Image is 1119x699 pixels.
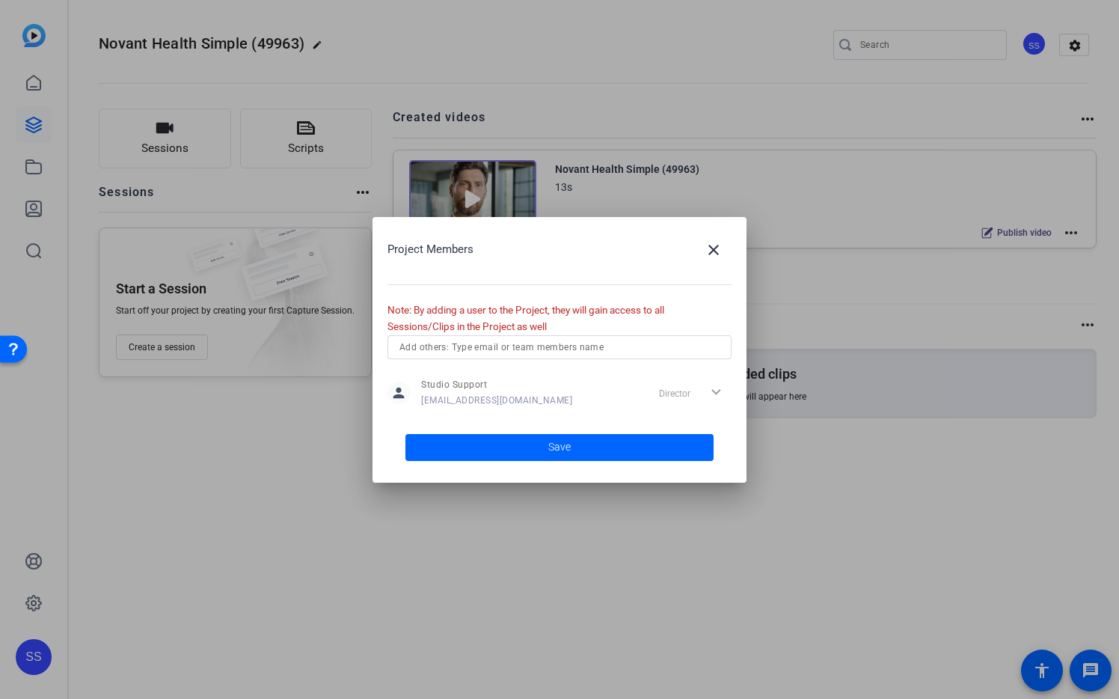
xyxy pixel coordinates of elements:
[387,304,664,333] span: Note: By adding a user to the Project, they will gain access to all Sessions/Clips in the Project...
[548,439,571,455] span: Save
[399,338,720,356] input: Add others: Type email or team members name
[421,394,572,406] span: [EMAIL_ADDRESS][DOMAIN_NAME]
[387,382,410,404] mat-icon: person
[705,241,723,259] mat-icon: close
[421,379,572,391] span: Studio Support
[387,232,732,268] div: Project Members
[405,434,714,461] button: Save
